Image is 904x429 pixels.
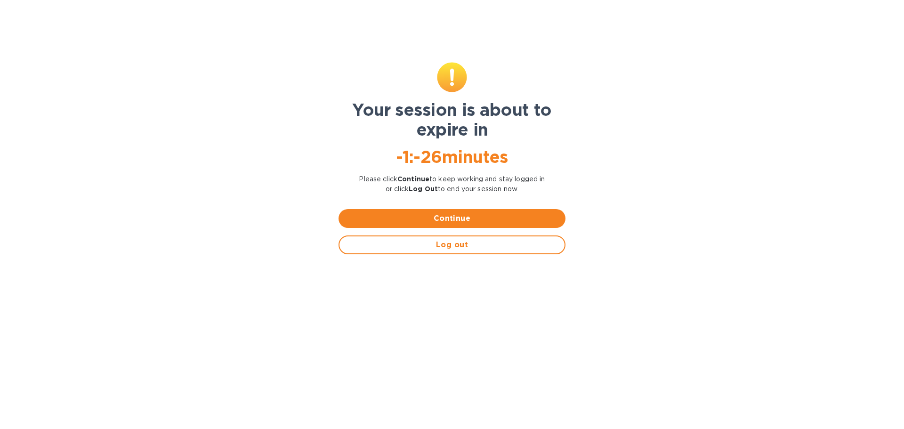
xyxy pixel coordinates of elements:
[347,239,557,251] span: Log out
[339,174,565,194] p: Please click to keep working and stay logged in or click to end your session now.
[339,209,565,228] button: Continue
[339,100,565,139] h1: Your session is about to expire in
[339,235,565,254] button: Log out
[346,213,558,224] span: Continue
[339,147,565,167] h1: -1 : -26 minutes
[397,175,429,183] b: Continue
[409,185,438,193] b: Log Out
